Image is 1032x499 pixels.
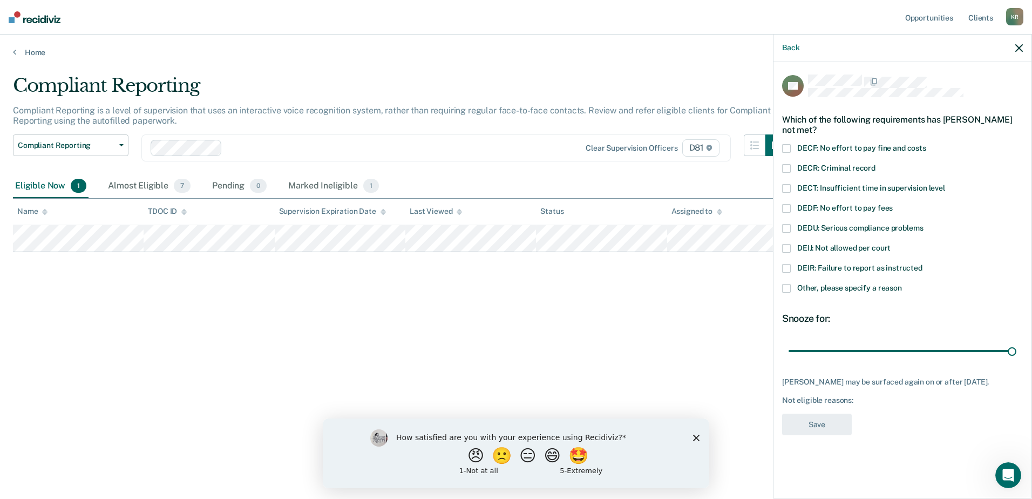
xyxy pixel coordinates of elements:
[210,174,269,198] div: Pending
[797,144,926,152] span: DECF: No effort to pay fine and costs
[106,174,193,198] div: Almost Eligible
[13,48,1019,57] a: Home
[797,184,945,192] span: DECT: Insufficient time in supervision level
[797,204,893,212] span: DEDF: No effort to pay fees
[250,179,267,193] span: 0
[682,139,719,157] span: D81
[797,284,902,292] span: Other, please specify a reason
[995,462,1021,488] iframe: Intercom live chat
[782,414,852,436] button: Save
[586,144,677,153] div: Clear supervision officers
[410,207,462,216] div: Last Viewed
[9,11,60,23] img: Recidiviz
[323,419,709,488] iframe: Survey by Kim from Recidiviz
[279,207,386,216] div: Supervision Expiration Date
[797,224,923,232] span: DEDU: Serious compliance problems
[540,207,563,216] div: Status
[286,174,381,198] div: Marked Ineligible
[18,141,115,150] span: Compliant Reporting
[782,106,1023,144] div: Which of the following requirements has [PERSON_NAME] not met?
[13,174,89,198] div: Eligible Now
[13,75,787,105] div: Compliant Reporting
[797,264,922,272] span: DEIR: Failure to report as instructed
[797,244,891,252] span: DEIJ: Not allowed per court
[13,105,770,126] p: Compliant Reporting is a level of supervision that uses an interactive voice recognition system, ...
[71,179,86,193] span: 1
[782,377,1023,387] div: [PERSON_NAME] may be surfaced again on or after [DATE].
[782,396,1023,405] div: Not eligible reasons:
[797,164,875,172] span: DECR: Criminal record
[671,207,722,216] div: Assigned to
[782,43,799,52] button: Back
[1006,8,1023,25] div: K R
[148,207,187,216] div: TDOC ID
[782,313,1023,325] div: Snooze for:
[363,179,379,193] span: 1
[174,179,191,193] span: 7
[17,207,47,216] div: Name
